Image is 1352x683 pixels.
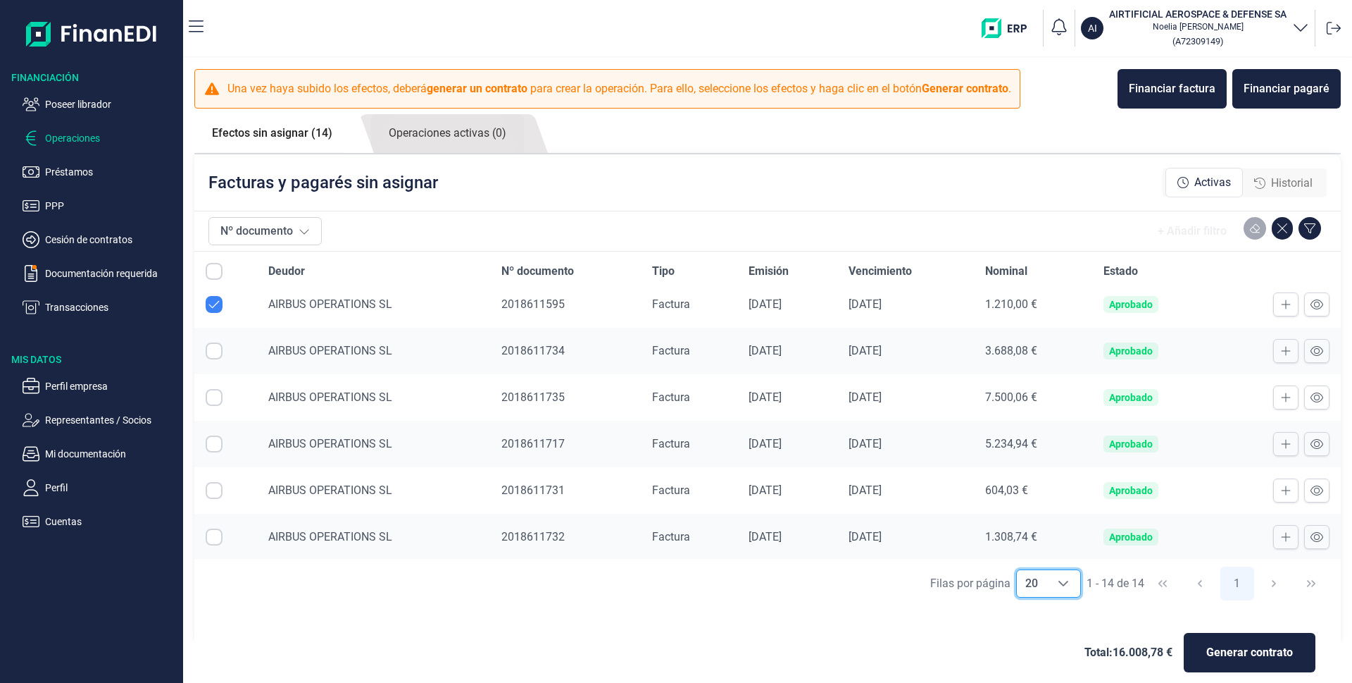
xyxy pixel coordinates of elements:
[652,437,690,450] span: Factura
[1220,567,1254,601] button: Page 1
[982,18,1037,38] img: erp
[23,130,177,147] button: Operaciones
[268,484,392,497] span: AIRBUS OPERATIONS SL
[23,164,177,180] button: Préstamos
[1084,644,1172,661] span: Total: 16.008,78 €
[749,263,789,280] span: Emisión
[45,513,177,530] p: Cuentas
[45,164,177,180] p: Préstamos
[652,344,690,357] span: Factura
[501,344,565,357] span: 2018611734
[45,96,177,113] p: Poseer librador
[227,80,1011,97] p: Una vez haya subido los efectos, deberá para crear la operación. Para ello, seleccione los efecto...
[1103,263,1138,280] span: Estado
[1118,69,1227,109] button: Financiar factura
[23,479,177,496] button: Perfil
[23,231,177,248] button: Cesión de contratos
[45,197,177,214] p: PPP
[206,343,223,359] div: Row Selected null
[1046,570,1080,597] div: Choose
[849,390,963,405] div: [DATE]
[1109,21,1287,32] p: Noelia [PERSON_NAME]
[849,437,963,451] div: [DATE]
[268,390,392,404] span: AIRBUS OPERATIONS SL
[23,378,177,395] button: Perfil empresa
[501,484,565,497] span: 2018611731
[45,265,177,282] p: Documentación requerida
[501,530,565,543] span: 2018611732
[1146,567,1179,601] button: First Page
[749,530,825,544] div: [DATE]
[849,263,912,280] span: Vencimiento
[23,412,177,429] button: Representantes / Socios
[849,484,963,498] div: [DATE]
[749,484,825,498] div: [DATE]
[23,299,177,316] button: Transacciones
[23,513,177,530] button: Cuentas
[501,263,574,280] span: Nº documento
[749,390,825,405] div: [DATE]
[985,390,1082,405] div: 7.500,06 €
[268,530,392,543] span: AIRBUS OPERATIONS SL
[1109,485,1153,496] div: Aprobado
[45,378,177,395] p: Perfil empresa
[206,389,223,406] div: Row Selected null
[45,445,177,462] p: Mi documentación
[652,390,690,404] span: Factura
[1232,69,1341,109] button: Financiar pagaré
[922,82,1008,95] b: Generar contrato
[1088,21,1097,35] p: AI
[427,82,527,95] b: generar un contrato
[1184,633,1315,672] button: Generar contrato
[194,114,350,152] a: Efectos sin asignar (14)
[1172,36,1223,47] small: Copiar cif
[849,297,963,312] div: [DATE]
[652,297,690,311] span: Factura
[1129,80,1215,97] div: Financiar factura
[652,484,690,497] span: Factura
[985,263,1027,280] span: Nominal
[1271,175,1313,192] span: Historial
[23,96,177,113] button: Poseer librador
[1109,531,1153,543] div: Aprobado
[501,297,565,311] span: 2018611595
[1183,567,1217,601] button: Previous Page
[208,171,438,194] p: Facturas y pagarés sin asignar
[1294,567,1328,601] button: Last Page
[749,344,825,358] div: [DATE]
[206,263,223,280] div: All items unselected
[371,114,524,153] a: Operaciones activas (0)
[985,344,1082,358] div: 3.688,08 €
[985,437,1082,451] div: 5.234,94 €
[1206,644,1293,661] span: Generar contrato
[45,412,177,429] p: Representantes / Socios
[206,529,223,546] div: Row Selected null
[45,130,177,147] p: Operaciones
[23,265,177,282] button: Documentación requerida
[985,484,1082,498] div: 604,03 €
[23,445,177,462] button: Mi documentación
[206,250,223,266] div: Row Unselected null
[985,530,1082,544] div: 1.308,74 €
[501,390,565,404] span: 2018611735
[268,437,392,450] span: AIRBUS OPERATIONS SL
[1109,299,1153,310] div: Aprobado
[23,197,177,214] button: PPP
[1087,578,1144,589] span: 1 - 14 de 14
[501,437,565,450] span: 2018611717
[1109,438,1153,450] div: Aprobado
[985,297,1082,312] div: 1.210,00 €
[749,297,825,312] div: [DATE]
[1257,567,1291,601] button: Next Page
[1109,345,1153,357] div: Aprobado
[26,11,158,56] img: Logo de aplicación
[1244,80,1329,97] div: Financiar pagaré
[849,530,963,544] div: [DATE]
[1109,392,1153,403] div: Aprobado
[1243,169,1324,197] div: Historial
[268,297,392,311] span: AIRBUS OPERATIONS SL
[1017,570,1046,597] span: 20
[206,296,223,313] div: Row Unselected null
[45,299,177,316] p: Transacciones
[268,263,305,280] span: Deudor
